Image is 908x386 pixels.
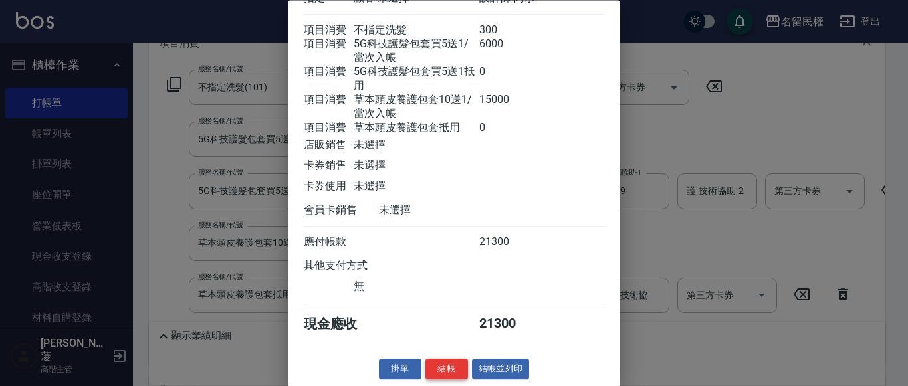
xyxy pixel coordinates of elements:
div: 其他支付方式 [304,260,404,274]
div: 項目消費 [304,122,354,136]
div: 21300 [479,316,529,334]
div: 21300 [479,236,529,250]
div: 未選擇 [354,159,479,173]
div: 會員卡銷售 [304,204,379,218]
div: 草本頭皮養護包套抵用 [354,122,479,136]
div: 5G科技護髮包套買5送1抵用 [354,66,479,94]
div: 不指定洗髮 [354,24,479,38]
div: 店販銷售 [304,139,354,153]
div: 項目消費 [304,94,354,122]
div: 項目消費 [304,24,354,38]
div: 現金應收 [304,316,379,334]
div: 0 [479,66,529,94]
button: 結帳並列印 [472,359,530,380]
div: 應付帳款 [304,236,354,250]
div: 300 [479,24,529,38]
div: 5G科技護髮包套買5送1/當次入帳 [354,38,479,66]
div: 未選擇 [354,180,479,194]
div: 卡券銷售 [304,159,354,173]
div: 無 [354,280,479,294]
button: 結帳 [425,359,468,380]
div: 未選擇 [354,139,479,153]
div: 草本頭皮養護包套10送1/當次入帳 [354,94,479,122]
div: 15000 [479,94,529,122]
button: 掛單 [379,359,421,380]
div: 6000 [479,38,529,66]
div: 未選擇 [379,204,504,218]
div: 項目消費 [304,66,354,94]
div: 卡券使用 [304,180,354,194]
div: 項目消費 [304,38,354,66]
div: 0 [479,122,529,136]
